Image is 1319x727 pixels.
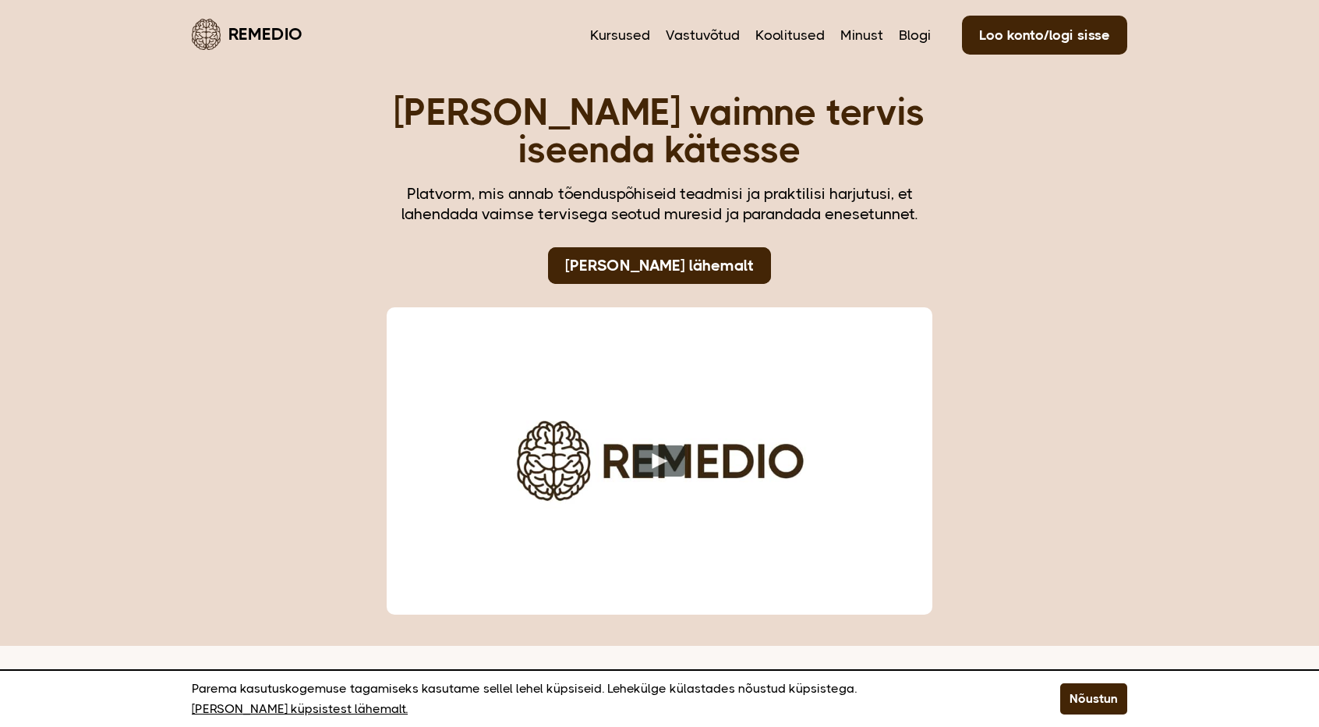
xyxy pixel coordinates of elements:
[548,247,771,284] a: [PERSON_NAME] lähemalt
[666,25,740,45] a: Vastuvõtud
[899,25,931,45] a: Blogi
[962,16,1127,55] a: Loo konto/logi sisse
[192,19,221,50] img: Remedio logo
[387,184,932,225] div: Platvorm, mis annab tõenduspõhiseid teadmisi ja praktilisi harjutusi, et lahendada vaimse tervise...
[192,16,302,52] a: Remedio
[192,699,408,719] a: [PERSON_NAME] küpsistest lähemalt.
[635,445,685,477] button: Play video
[755,25,825,45] a: Koolitused
[387,94,932,168] h1: [PERSON_NAME] vaimne tervis iseenda kätesse
[1060,683,1127,715] button: Nõustun
[840,25,883,45] a: Minust
[590,25,650,45] a: Kursused
[192,679,1021,719] p: Parema kasutuskogemuse tagamiseks kasutame sellel lehel küpsiseid. Lehekülge külastades nõustud k...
